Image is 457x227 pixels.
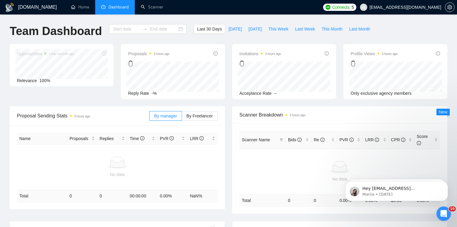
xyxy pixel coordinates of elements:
[351,58,398,69] div: 0
[154,52,170,56] time: 3 hours ago
[288,137,302,142] span: Bids
[239,50,281,57] span: Invitations
[349,138,354,142] span: info-circle
[143,27,147,31] span: swap-right
[186,113,213,118] span: By Freelancer
[74,115,90,118] time: 3 hours ago
[265,24,292,34] button: This Week
[242,176,438,182] div: No data
[449,206,456,211] span: 10
[375,138,379,142] span: info-circle
[150,26,177,32] input: End date
[143,27,147,31] span: to
[436,51,440,56] span: info-circle
[228,26,242,32] span: [DATE]
[292,24,318,34] button: Last Week
[365,137,379,142] span: LRR
[417,141,421,145] span: info-circle
[268,26,288,32] span: This Week
[346,24,373,34] button: Last Month
[326,5,330,10] img: upwork-logo.png
[339,137,354,142] span: PVR
[157,190,188,202] td: 0.00 %
[128,50,170,57] span: Proposals
[382,52,398,56] time: 3 hours ago
[141,5,163,10] a: searchScanner
[101,5,105,9] span: dashboard
[248,26,262,32] span: [DATE]
[290,113,306,117] time: 3 hours ago
[314,137,325,142] span: Re
[336,168,457,211] iframe: Intercom notifications message
[280,138,283,142] span: filter
[265,52,281,56] time: 3 hours ago
[127,190,157,202] td: 00:00:00
[239,194,286,206] td: Total
[97,133,128,145] th: Replies
[140,136,144,140] span: info-circle
[190,136,204,141] span: LRR
[151,91,157,96] span: -%
[417,134,428,145] span: Score
[128,58,170,69] div: 0
[100,135,121,142] span: Replies
[10,24,102,38] h1: Team Dashboard
[445,2,455,12] button: setting
[71,5,89,10] a: homeHome
[401,138,405,142] span: info-circle
[239,58,281,69] div: 0
[352,4,354,11] span: 5
[274,91,277,96] span: --
[97,190,128,202] td: 0
[17,133,67,145] th: Name
[325,51,329,56] span: info-circle
[278,135,284,144] span: filter
[245,24,265,34] button: [DATE]
[5,3,15,12] img: logo
[113,26,140,32] input: Start date
[311,194,337,206] td: 0
[349,26,370,32] span: Last Month
[445,5,455,10] a: setting
[70,135,90,142] span: Proposals
[318,24,346,34] button: This Month
[436,206,451,221] iframe: Intercom live chat
[160,136,174,141] span: PVR
[17,112,149,120] span: Proposal Sending Stats
[239,111,440,119] span: Scanner Breakdown
[67,190,97,202] td: 0
[351,91,412,96] span: Only exclusive agency members
[320,138,325,142] span: info-circle
[17,190,67,202] td: Total
[239,91,272,96] span: Acceptance Rate
[170,136,174,140] span: info-circle
[19,171,215,178] div: No data
[225,24,245,34] button: [DATE]
[295,26,315,32] span: Last Week
[197,26,222,32] span: Last 30 Days
[109,5,129,10] span: Dashboard
[391,137,405,142] span: CPR
[361,5,366,9] span: user
[213,51,218,56] span: info-circle
[242,137,270,142] span: Scanner Name
[199,136,204,140] span: info-circle
[130,136,144,141] span: Time
[39,78,50,83] span: 100%
[194,24,225,34] button: Last 30 Days
[128,91,149,96] span: Reply Rate
[322,26,342,32] span: This Month
[286,194,311,206] td: 0
[439,110,447,114] span: New
[332,4,350,11] span: Connects:
[67,133,97,145] th: Proposals
[154,113,177,118] span: By manager
[351,50,398,57] span: Profile Views
[17,78,37,83] span: Relevance
[187,190,218,202] td: NaN %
